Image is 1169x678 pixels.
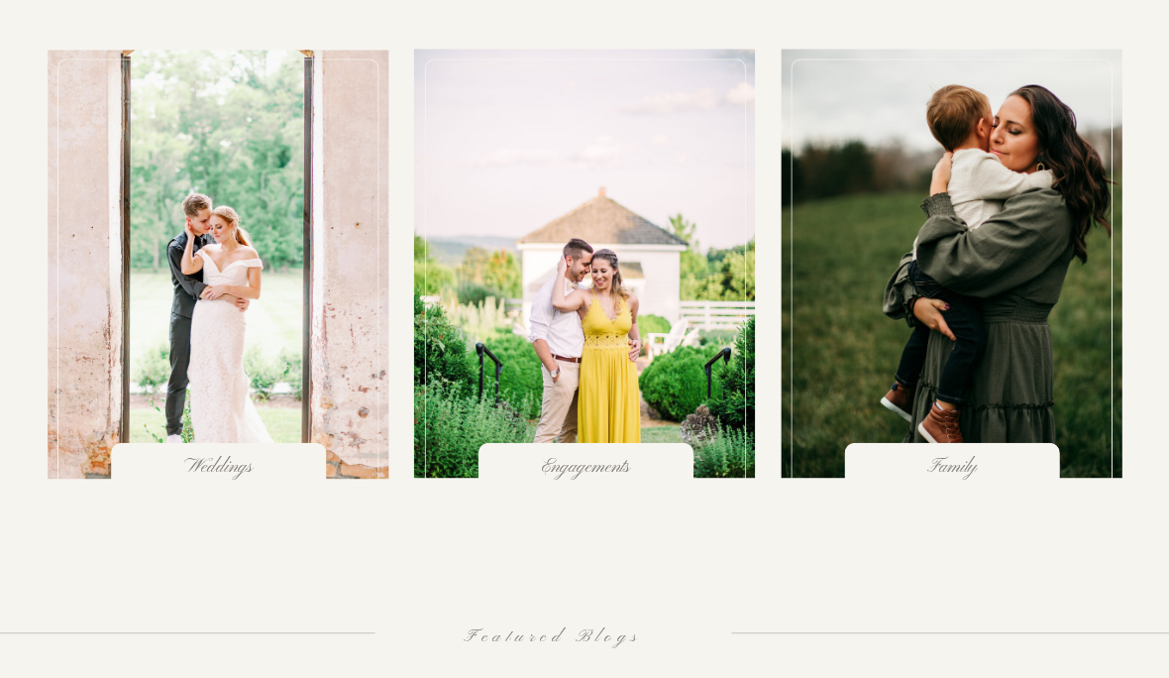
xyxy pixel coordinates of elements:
[509,457,662,477] a: Engagements
[143,457,295,477] a: Weddings
[876,457,1028,477] a: Family
[428,621,680,638] h2: Featured Blogs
